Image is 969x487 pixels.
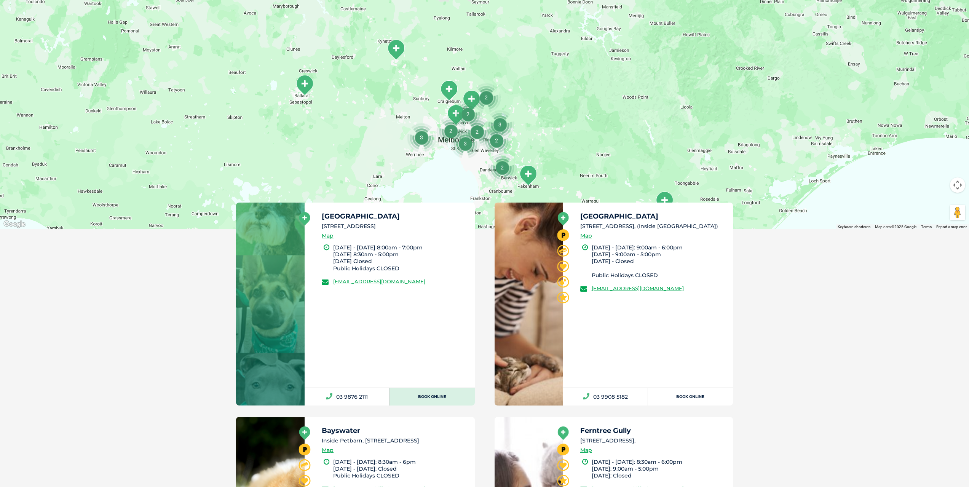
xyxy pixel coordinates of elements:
[2,219,27,229] img: Google
[322,446,334,455] a: Map
[453,100,482,129] div: 2
[950,205,965,220] button: Drag Pegman onto the map to open Street View
[838,224,870,230] button: Keyboard shortcuts
[921,225,932,229] a: Terms (opens in new tab)
[580,222,726,230] li: [STREET_ADDRESS], (Inside [GEOGRAPHIC_DATA])
[322,232,334,240] a: Map
[322,427,468,434] h5: Bayswater
[2,219,27,229] a: Open this area in Google Maps (opens a new window)
[386,39,405,60] div: Macedon Ranges
[451,129,480,158] div: 3
[322,213,468,220] h5: [GEOGRAPHIC_DATA]
[580,446,592,455] a: Map
[488,153,517,182] div: 2
[519,165,538,186] div: Pakenham
[580,232,592,240] a: Map
[936,225,967,229] a: Report a map error
[305,388,390,406] a: 03 9876 2111
[655,191,674,212] div: Morwell
[333,278,425,284] a: [EMAIL_ADDRESS][DOMAIN_NAME]
[407,123,436,152] div: 3
[592,285,684,291] a: [EMAIL_ADDRESS][DOMAIN_NAME]
[322,437,468,445] li: Inside Petbarn, [STREET_ADDRESS]
[439,80,458,101] div: Craigieburn
[580,427,726,434] h5: Ferntree Gully
[462,90,481,111] div: South Morang
[333,458,468,479] li: [DATE] - [DATE]: 8:30am - 6pm [DATE] - [DATE]: Closed ﻿Public Holidays ﻿CLOSED
[580,437,726,445] li: [STREET_ADDRESS],
[592,244,726,279] li: [DATE] - [DATE]: 9:00am - 6:00pm [DATE] - 9:00am - 5:00pm [DATE] - Closed ﻿Public Holidays ﻿CLOSED
[950,177,965,193] button: Map camera controls
[322,222,468,230] li: [STREET_ADDRESS]
[295,75,314,96] div: Ballarat
[485,110,514,139] div: 3
[436,117,465,145] div: 2
[648,388,733,406] a: Book Online
[446,104,465,125] div: Coburg
[472,83,501,112] div: 2
[592,458,726,479] li: [DATE] - [DATE]: 8:30am - 6:00pm [DATE]: 9:00am - 5:00pm [DATE]: Closed
[563,388,648,406] a: 03 9908 5182
[390,388,474,406] a: Book Online
[482,126,511,155] div: 2
[333,244,468,272] li: [DATE] - [DATE] 8:00am - 7:00pm [DATE] 8:30am - 5:00pm [DATE] Closed Public Holidays CLOSED
[875,225,916,229] span: Map data ©2025 Google
[580,213,726,220] h5: [GEOGRAPHIC_DATA]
